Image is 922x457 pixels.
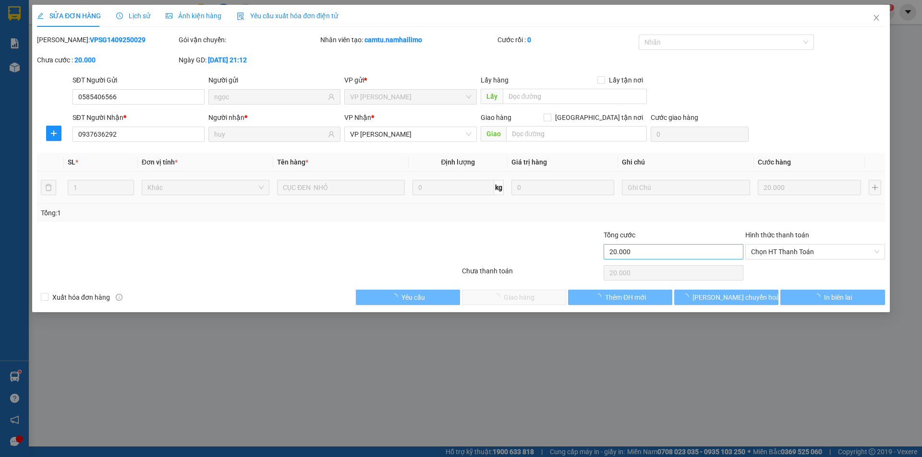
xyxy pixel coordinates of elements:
[651,114,698,121] label: Cước giao hàng
[481,114,511,121] span: Giao hàng
[277,180,405,195] input: VD: Bàn, Ghế
[461,266,603,282] div: Chưa thanh toán
[619,153,754,172] th: Ghi chú
[401,292,425,303] span: Yêu cầu
[605,292,646,303] span: Thêm ĐH mới
[116,294,122,301] span: info-circle
[214,129,326,140] input: Tên người nhận
[781,290,885,305] button: In biên lai
[68,158,75,166] span: SL
[494,180,504,195] span: kg
[116,12,123,19] span: clock-circle
[758,158,791,166] span: Cước hàng
[651,127,749,142] input: Cước giao hàng
[74,56,96,64] b: 20.000
[511,158,547,166] span: Giá trị hàng
[351,90,471,104] span: VP Phạm Ngũ Lão
[328,131,335,138] span: user
[179,55,318,65] div: Ngày GD:
[345,114,372,121] span: VP Nhận
[869,180,881,195] button: plus
[863,5,890,32] button: Close
[320,35,496,45] div: Nhân viên tạo:
[237,12,338,20] span: Yêu cầu xuất hóa đơn điện tử
[37,12,101,20] span: SỬA ĐƠN HÀNG
[824,292,852,303] span: In biên lai
[41,180,56,195] button: delete
[277,158,308,166] span: Tên hàng
[47,129,61,137] span: plus
[604,231,635,239] span: Tổng cước
[351,127,471,141] span: VP Phan Thiết
[503,89,647,104] input: Dọc đường
[674,290,778,305] button: [PERSON_NAME] chuyển hoàn
[622,180,750,195] input: Ghi Chú
[208,75,340,85] div: Người gửi
[692,292,784,303] span: [PERSON_NAME] chuyển hoàn
[758,180,861,195] input: 0
[179,35,318,45] div: Gói vận chuyển:
[873,14,880,22] span: close
[90,36,146,44] b: VPSG1409250029
[142,158,178,166] span: Đơn vị tính
[208,56,247,64] b: [DATE] 21:12
[147,180,264,195] span: Khác
[41,208,356,218] div: Tổng: 1
[481,126,506,141] span: Giao
[73,112,205,123] div: SĐT Người Nhận
[237,12,244,20] img: icon
[37,55,177,65] div: Chưa cước :
[73,75,205,85] div: SĐT Người Gửi
[551,112,647,123] span: [GEOGRAPHIC_DATA] tận nơi
[605,75,647,85] span: Lấy tận nơi
[497,35,637,45] div: Cước rồi :
[364,36,422,44] b: camtu.namhailimo
[813,293,824,300] span: loading
[166,12,172,19] span: picture
[37,35,177,45] div: [PERSON_NAME]:
[481,76,509,84] span: Lấy hàng
[745,231,809,239] label: Hình thức thanh toán
[49,292,114,303] span: Xuất hóa đơn hàng
[527,36,531,44] b: 0
[751,245,879,259] span: Chọn HT Thanh Toán
[328,94,335,100] span: user
[356,290,460,305] button: Yêu cầu
[37,12,44,19] span: edit
[441,158,475,166] span: Định lượng
[116,12,150,20] span: Lịch sử
[462,290,566,305] button: Giao hàng
[391,293,401,300] span: loading
[682,293,692,300] span: loading
[208,112,340,123] div: Người nhận
[166,12,221,20] span: Ảnh kiện hàng
[594,293,605,300] span: loading
[345,75,477,85] div: VP gửi
[568,290,672,305] button: Thêm ĐH mới
[506,126,647,141] input: Dọc đường
[511,180,615,195] input: 0
[46,126,61,141] button: plus
[481,89,503,104] span: Lấy
[214,92,326,102] input: Tên người gửi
